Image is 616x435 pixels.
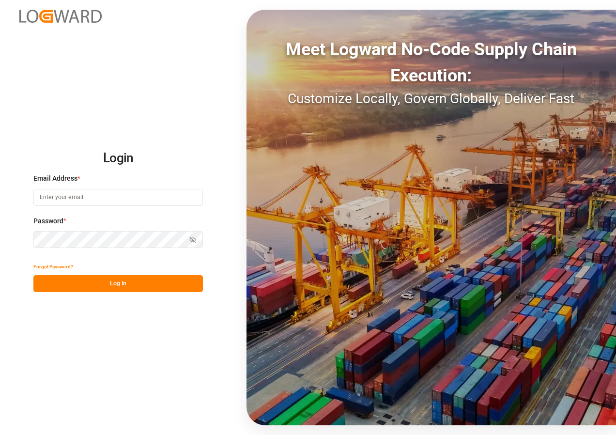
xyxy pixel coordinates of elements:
[33,258,73,275] button: Forgot Password?
[246,36,616,89] div: Meet Logward No-Code Supply Chain Execution:
[33,189,203,206] input: Enter your email
[33,216,63,226] span: Password
[33,143,203,174] h2: Login
[246,89,616,109] div: Customize Locally, Govern Globally, Deliver Fast
[33,275,203,292] button: Log In
[33,173,77,184] span: Email Address
[19,10,102,23] img: Logward_new_orange.png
